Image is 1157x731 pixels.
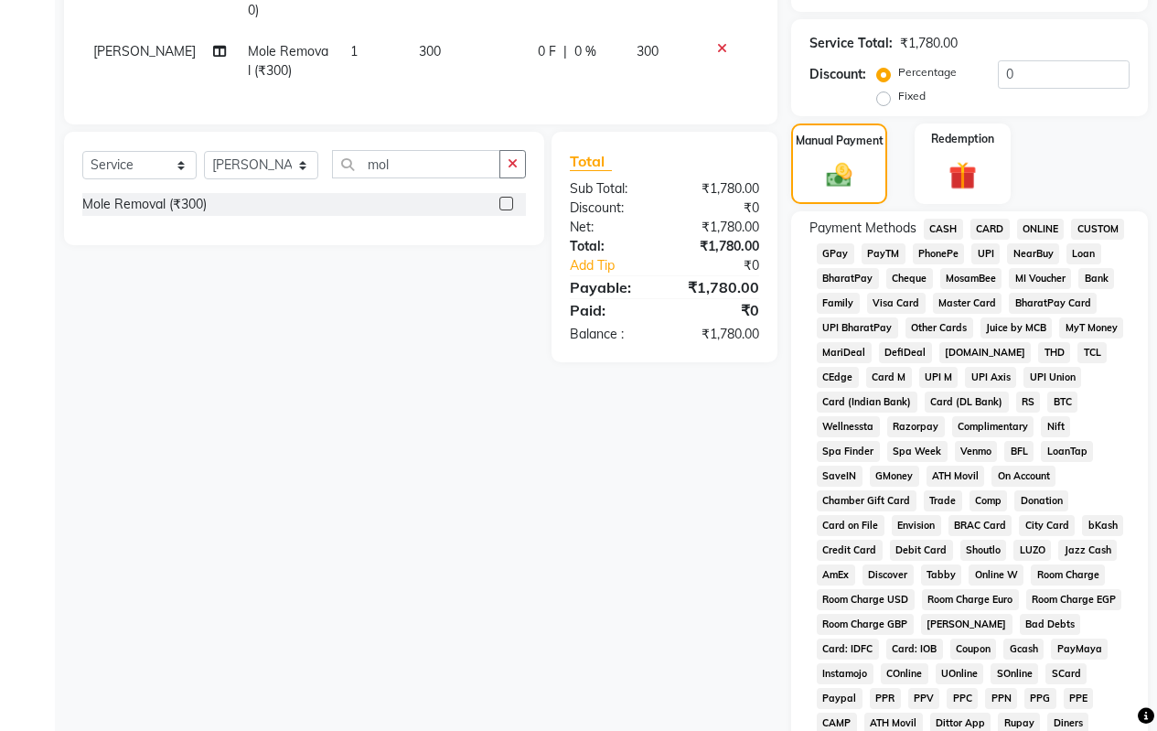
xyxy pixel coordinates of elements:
span: Room Charge USD [817,589,915,610]
span: | [563,42,567,61]
div: Service Total: [809,34,893,53]
span: UPI Union [1023,367,1081,388]
span: [PERSON_NAME] [921,614,1012,635]
span: 1 [350,43,358,59]
span: Online W [969,564,1023,586]
span: PayMaya [1051,639,1108,660]
span: BharatPay Card [1009,293,1097,314]
span: Trade [924,490,962,511]
div: ₹1,780.00 [664,218,773,237]
div: ₹1,780.00 [664,179,773,199]
span: Card: IDFC [817,639,879,660]
span: Spa Week [887,441,948,462]
span: UPI BharatPay [817,317,898,339]
span: Payment Methods [809,219,916,238]
span: 0 % [574,42,596,61]
span: PPE [1064,688,1094,709]
span: CASH [924,219,963,240]
span: ONLINE [1017,219,1065,240]
span: Room Charge Euro [922,589,1019,610]
span: Card (DL Bank) [925,392,1009,413]
span: UOnline [936,663,984,684]
span: Card on File [817,515,884,536]
div: ₹0 [664,199,773,218]
span: UPI Axis [965,367,1016,388]
span: Spa Finder [817,441,880,462]
div: ₹0 [664,299,773,321]
span: Card (Indian Bank) [817,392,917,413]
img: _cash.svg [819,160,861,189]
span: Paypal [817,688,862,709]
span: BRAC Card [948,515,1012,536]
span: Razorpay [887,416,945,437]
span: UPI [971,243,1000,264]
span: PPV [908,688,940,709]
span: MI Voucher [1009,268,1071,289]
span: Card: IOB [886,639,943,660]
label: Percentage [898,64,957,81]
span: BharatPay [817,268,879,289]
span: [DOMAIN_NAME] [939,342,1032,363]
span: TCL [1077,342,1107,363]
span: Instamojo [817,663,873,684]
span: Bad Debts [1020,614,1081,635]
span: On Account [991,466,1055,487]
input: Search or Scan [332,150,500,178]
span: LoanTap [1041,441,1093,462]
span: SCard [1045,663,1087,684]
div: ₹0 [682,256,773,275]
span: PPR [870,688,901,709]
span: THD [1038,342,1070,363]
span: Envision [892,515,941,536]
span: Comp [970,490,1008,511]
label: Manual Payment [796,133,884,149]
span: SOnline [991,663,1038,684]
span: Bank [1078,268,1114,289]
span: Nift [1041,416,1070,437]
span: City Card [1019,515,1075,536]
span: GPay [817,243,854,264]
label: Redemption [931,131,994,147]
span: Jazz Cash [1058,540,1117,561]
span: SaveIN [817,466,862,487]
span: Juice by MCB [980,317,1053,339]
span: Total [570,152,612,171]
span: NearBuy [1007,243,1059,264]
div: Discount: [809,65,866,84]
div: Payable: [556,276,665,298]
span: Visa Card [867,293,926,314]
span: Venmo [955,441,998,462]
span: Credit Card [817,540,883,561]
span: ATH Movil [927,466,985,487]
div: ₹1,780.00 [664,276,773,298]
span: MyT Money [1059,317,1123,339]
span: Donation [1014,490,1068,511]
span: Coupon [950,639,997,660]
span: Card M [866,367,912,388]
span: 300 [637,43,659,59]
span: MariDeal [817,342,872,363]
span: Other Cards [905,317,973,339]
div: ₹1,780.00 [900,34,958,53]
span: DefiDeal [879,342,932,363]
span: LUZO [1013,540,1051,561]
span: Cheque [886,268,933,289]
span: AmEx [817,564,855,586]
span: CARD [970,219,1010,240]
span: Room Charge [1031,564,1105,586]
div: ₹1,780.00 [664,325,773,344]
span: [PERSON_NAME] [93,43,196,59]
span: Shoutlo [960,540,1007,561]
span: Debit Card [890,540,953,561]
span: Gcash [1003,639,1044,660]
div: ₹1,780.00 [664,237,773,256]
span: GMoney [870,466,919,487]
span: Room Charge GBP [817,614,914,635]
span: Family [817,293,860,314]
span: CUSTOM [1071,219,1124,240]
span: Discover [862,564,914,586]
span: 300 [419,43,441,59]
span: PhonePe [913,243,965,264]
img: _gift.svg [940,158,985,192]
div: Mole Removal (₹300) [82,195,207,214]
